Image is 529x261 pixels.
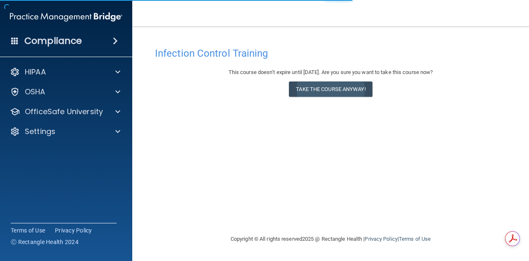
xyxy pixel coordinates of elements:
[25,107,103,117] p: OfficeSafe University
[10,107,120,117] a: OfficeSafe University
[11,226,45,235] a: Terms of Use
[11,238,79,246] span: Ⓒ Rectangle Health 2024
[399,236,431,242] a: Terms of Use
[25,127,55,136] p: Settings
[10,87,120,97] a: OSHA
[55,226,92,235] a: Privacy Policy
[180,226,481,252] div: Copyright © All rights reserved 2025 @ Rectangle Health | |
[10,9,122,25] img: PMB logo
[25,87,45,97] p: OSHA
[10,67,120,77] a: HIPAA
[10,127,120,136] a: Settings
[24,35,82,47] h4: Compliance
[155,48,506,59] h4: Infection Control Training
[365,236,397,242] a: Privacy Policy
[155,67,506,77] div: This course doesn’t expire until [DATE]. Are you sure you want to take this course now?
[289,81,372,97] button: Take the course anyway!
[25,67,46,77] p: HIPAA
